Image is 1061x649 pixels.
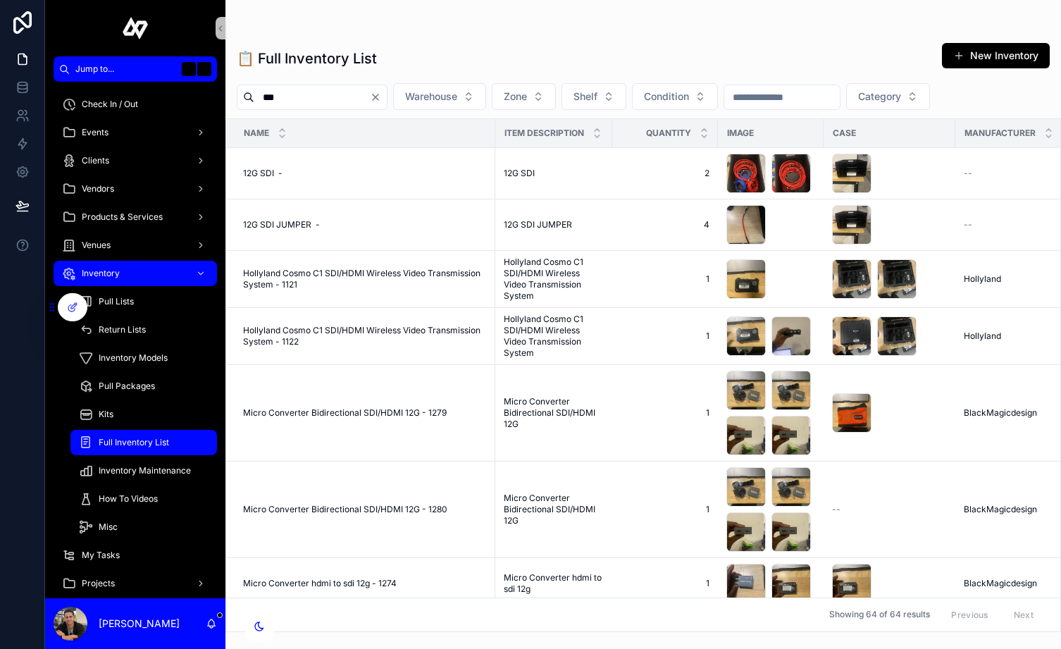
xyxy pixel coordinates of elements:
span: Products & Services [82,211,163,223]
a: Products & Services [54,204,217,230]
span: 12G SDI [504,168,535,179]
button: Clear [370,92,387,103]
span: K [199,63,210,75]
span: Clients [82,155,109,166]
span: -- [964,219,972,230]
a: Micro Converter hdmi to sdi 12g - 1274 [243,578,487,589]
a: Inventory Maintenance [70,458,217,483]
span: My Tasks [82,550,120,561]
a: Return Lists [70,317,217,342]
button: New Inventory [942,43,1050,68]
span: BlackMagicdesign [964,578,1037,589]
a: My Tasks [54,543,217,568]
a: Vendors [54,176,217,202]
span: Zone [504,89,527,104]
span: Misc [99,521,118,533]
a: Clients [54,148,217,173]
span: Micro Converter hdmi to sdi 12g - 1274 [243,578,397,589]
span: Projects [82,578,115,589]
span: -- [832,504,840,515]
a: Pull Lists [70,289,217,314]
span: BlackMagicdesign [964,407,1037,419]
span: Image [727,128,754,139]
a: Venues [54,233,217,258]
span: 1 [621,504,709,515]
a: Micro Converter Bidirectional SDI/HDMI 12G [504,493,604,526]
button: Select Button [846,83,930,110]
span: 12G SDI - [243,168,283,179]
a: Events [54,120,217,145]
a: Inventory [54,261,217,286]
a: Micro Converter Bidirectional SDI/HDMI 12G [504,396,604,430]
span: Vendors [82,183,114,194]
span: Inventory Maintenance [99,465,191,476]
a: Hollyland Cosmo C1 SDI/HDMI Wireless Video Transmission System - 1122 [243,325,487,347]
span: Venues [82,240,111,251]
span: Quantity [646,128,691,139]
img: App logo [123,17,149,39]
a: Micro Converter Bidirectional SDI/HDMI 12G - 1280 [243,504,487,515]
span: Item Description [504,128,584,139]
a: 12G SDI [504,168,604,179]
a: 1 [621,330,709,342]
a: Kits [70,402,217,427]
a: 2 [621,168,709,179]
span: 12G SDI JUMPER - [243,219,320,230]
span: Manufacturer [964,128,1036,139]
span: Hollyland [964,330,1001,342]
a: 4 [621,219,709,230]
span: Pull Lists [99,296,134,307]
span: Warehouse [405,89,457,104]
a: Projects [54,571,217,596]
a: 1 [621,578,709,589]
a: 12G SDI JUMPER [504,219,604,230]
a: Inventory Models [70,345,217,371]
span: Case [833,128,856,139]
span: Condition [644,89,689,104]
button: Select Button [393,83,486,110]
a: Micro Converter Bidirectional SDI/HDMI 12G - 1279 [243,407,487,419]
span: Events [82,127,108,138]
span: BlackMagicdesign [964,504,1037,515]
a: -- [832,504,947,515]
a: Check In / Out [54,92,217,117]
span: Category [858,89,901,104]
span: Showing 64 of 64 results [829,610,930,621]
a: 1 [621,407,709,419]
a: 1 [621,273,709,285]
a: Full Inventory List [70,430,217,455]
span: Full Inventory List [99,437,169,448]
span: Return Lists [99,324,146,335]
a: 12G SDI - [243,168,487,179]
a: Hollyland Cosmo C1 SDI/HDMI Wireless Video Transmission System [504,314,604,359]
span: How To Videos [99,493,158,505]
span: -- [964,168,972,179]
span: Pull Packages [99,381,155,392]
span: Kits [99,409,113,420]
a: How To Videos [70,486,217,512]
button: Select Button [632,83,718,110]
a: Hollyland Cosmo C1 SDI/HDMI Wireless Video Transmission System [504,256,604,302]
button: Select Button [561,83,626,110]
span: Shelf [573,89,597,104]
span: Check In / Out [82,99,138,110]
a: Misc [70,514,217,540]
a: Micro Converter hdmi to sdi 12g [504,572,604,595]
span: Inventory Models [99,352,168,364]
h1: 📋 Full Inventory List [237,49,377,68]
a: Hollyland Cosmo C1 SDI/HDMI Wireless Video Transmission System - 1121 [243,268,487,290]
a: Pull Packages [70,373,217,399]
span: Micro Converter Bidirectional SDI/HDMI 12G - 1279 [243,407,447,419]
